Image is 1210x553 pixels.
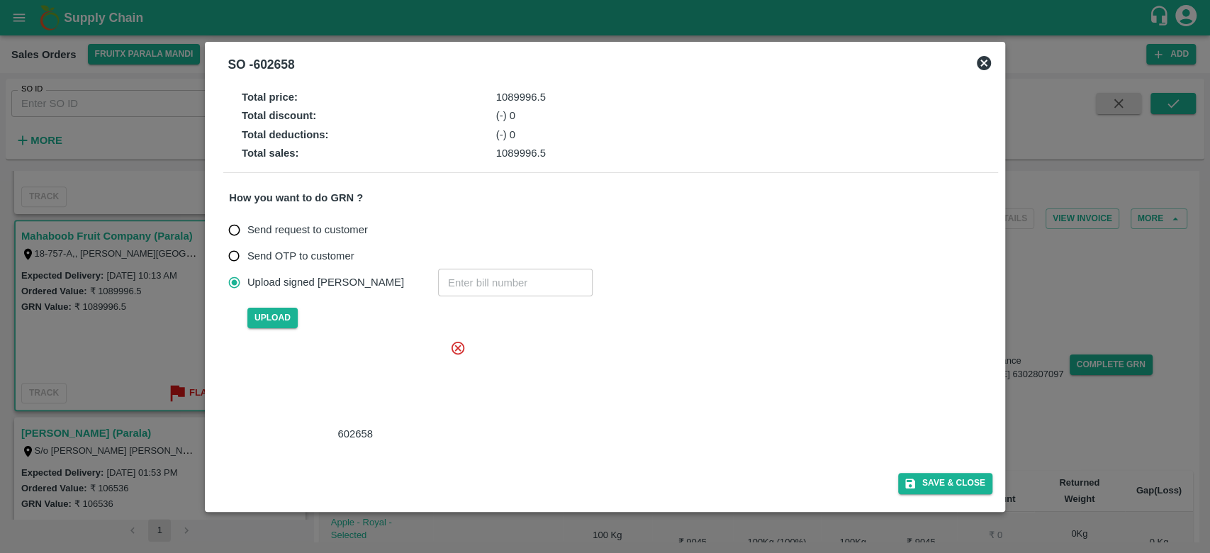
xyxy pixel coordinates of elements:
[438,269,593,296] input: Enter bill number
[247,308,298,328] span: Upload
[496,147,546,159] span: 1089996.5
[242,91,298,103] strong: Total price :
[247,248,354,264] span: Send OTP to customer
[247,222,368,238] span: Send request to customer
[242,147,299,159] strong: Total sales :
[242,110,316,121] strong: Total discount :
[496,129,515,140] span: (-) 0
[228,55,294,74] div: SO - 602658
[898,473,992,493] button: Save & Close
[496,91,546,103] span: 1089996.5
[242,129,329,140] strong: Total deductions :
[240,426,470,442] p: 602658
[496,110,515,121] span: (-) 0
[247,274,404,290] span: Upload signed [PERSON_NAME]
[229,192,363,203] strong: How you want to do GRN ?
